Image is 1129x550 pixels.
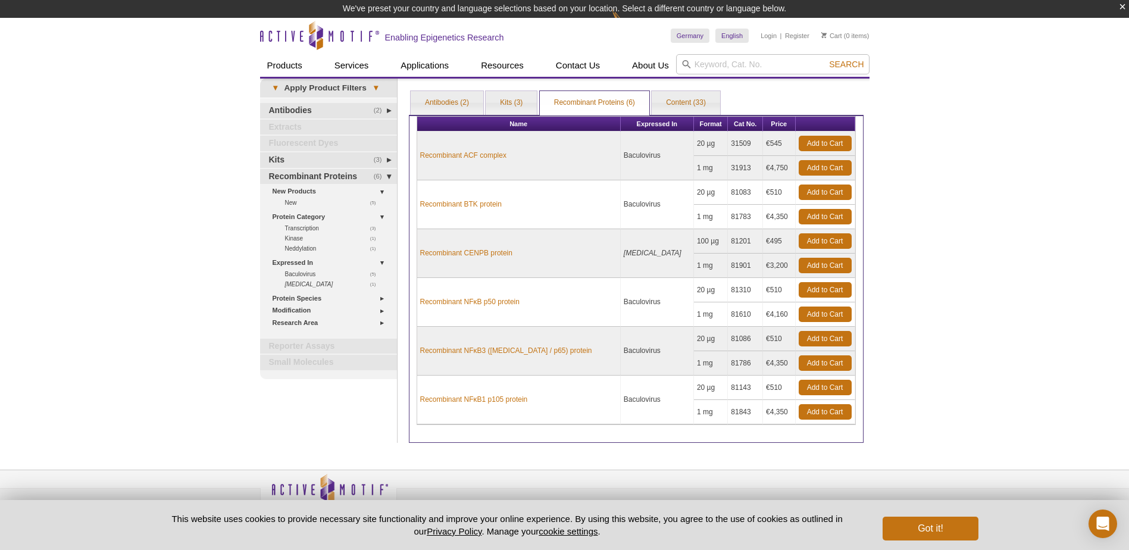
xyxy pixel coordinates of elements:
[612,9,643,37] img: Change Here
[260,470,397,518] img: Active Motif,
[763,180,795,205] td: €510
[763,117,795,132] th: Price
[273,317,390,329] a: Research Area
[393,54,456,77] a: Applications
[539,526,598,536] button: cookie settings
[761,32,777,40] a: Login
[420,150,506,161] a: Recombinant ACF complex
[883,517,978,540] button: Got it!
[621,180,694,229] td: Baculovirus
[728,180,763,205] td: 81083
[540,91,649,115] a: Recombinant Proteins (6)
[260,355,397,370] a: Small Molecules
[327,54,376,77] a: Services
[763,400,795,424] td: €4,350
[621,132,694,180] td: Baculovirus
[694,376,728,400] td: 20 µg
[260,54,309,77] a: Products
[411,91,483,115] a: Antibodies (2)
[374,152,389,168] span: (3)
[260,103,397,118] a: (2)Antibodies
[736,491,825,517] table: Click to Verify - This site chose Symantec SSL for secure e-commerce and confidential communicati...
[385,32,504,43] h2: Enabling Epigenetics Research
[285,233,383,243] a: (1)Kinase
[728,117,763,132] th: Cat No.
[625,54,676,77] a: About Us
[728,205,763,229] td: 81783
[825,59,867,70] button: Search
[694,351,728,376] td: 1 mg
[694,302,728,327] td: 1 mg
[621,278,694,327] td: Baculovirus
[420,394,528,405] a: Recombinant NFκB1 p105 protein
[370,243,383,254] span: (1)
[273,211,390,223] a: Protein Category
[763,132,795,156] td: €545
[273,292,390,305] a: Protein Species
[266,83,284,93] span: ▾
[763,327,795,351] td: €510
[785,32,809,40] a: Register
[799,209,852,224] a: Add to Cart
[694,400,728,424] td: 1 mg
[763,254,795,278] td: €3,200
[285,243,383,254] a: (1)Neddylation
[728,278,763,302] td: 81310
[829,60,864,69] span: Search
[821,32,827,38] img: Your Cart
[694,229,728,254] td: 100 µg
[374,103,389,118] span: (2)
[374,169,389,185] span: (6)
[715,29,749,43] a: English
[273,304,390,317] a: Modification
[728,327,763,351] td: 81086
[420,248,512,258] a: Recombinant CENPB protein
[420,199,502,210] a: Recombinant BTK protein
[427,526,481,536] a: Privacy Policy
[799,282,852,298] a: Add to Cart
[821,29,870,43] li: (0 items)
[260,169,397,185] a: (6)Recombinant Proteins
[285,223,383,233] a: (3)Transcription
[694,254,728,278] td: 1 mg
[370,223,383,233] span: (3)
[285,281,333,287] i: [MEDICAL_DATA]
[370,269,383,279] span: (5)
[694,278,728,302] td: 20 µg
[420,296,520,307] a: Recombinant NFκB p50 protein
[285,269,383,279] a: (5)Baculovirus
[799,160,852,176] a: Add to Cart
[728,229,763,254] td: 81201
[260,136,397,151] a: Fluorescent Dyes
[621,117,694,132] th: Expressed In
[417,117,621,132] th: Name
[260,152,397,168] a: (3)Kits
[671,29,709,43] a: Germany
[621,376,694,424] td: Baculovirus
[260,79,397,98] a: ▾Apply Product Filters▾
[486,91,537,115] a: Kits (3)
[285,198,383,208] a: (5)New
[728,302,763,327] td: 81610
[694,117,728,132] th: Format
[799,258,852,273] a: Add to Cart
[799,404,852,420] a: Add to Cart
[694,132,728,156] td: 20 µg
[694,180,728,205] td: 20 µg
[260,120,397,135] a: Extracts
[763,376,795,400] td: €510
[728,156,763,180] td: 31913
[621,327,694,376] td: Baculovirus
[728,400,763,424] td: 81843
[799,331,852,346] a: Add to Cart
[285,279,383,289] a: (1) [MEDICAL_DATA]
[799,307,852,322] a: Add to Cart
[763,205,795,229] td: €4,350
[273,257,390,269] a: Expressed In
[821,32,842,40] a: Cart
[624,249,681,257] i: [MEDICAL_DATA]
[728,376,763,400] td: 81143
[694,327,728,351] td: 20 µg
[763,278,795,302] td: €510
[694,156,728,180] td: 1 mg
